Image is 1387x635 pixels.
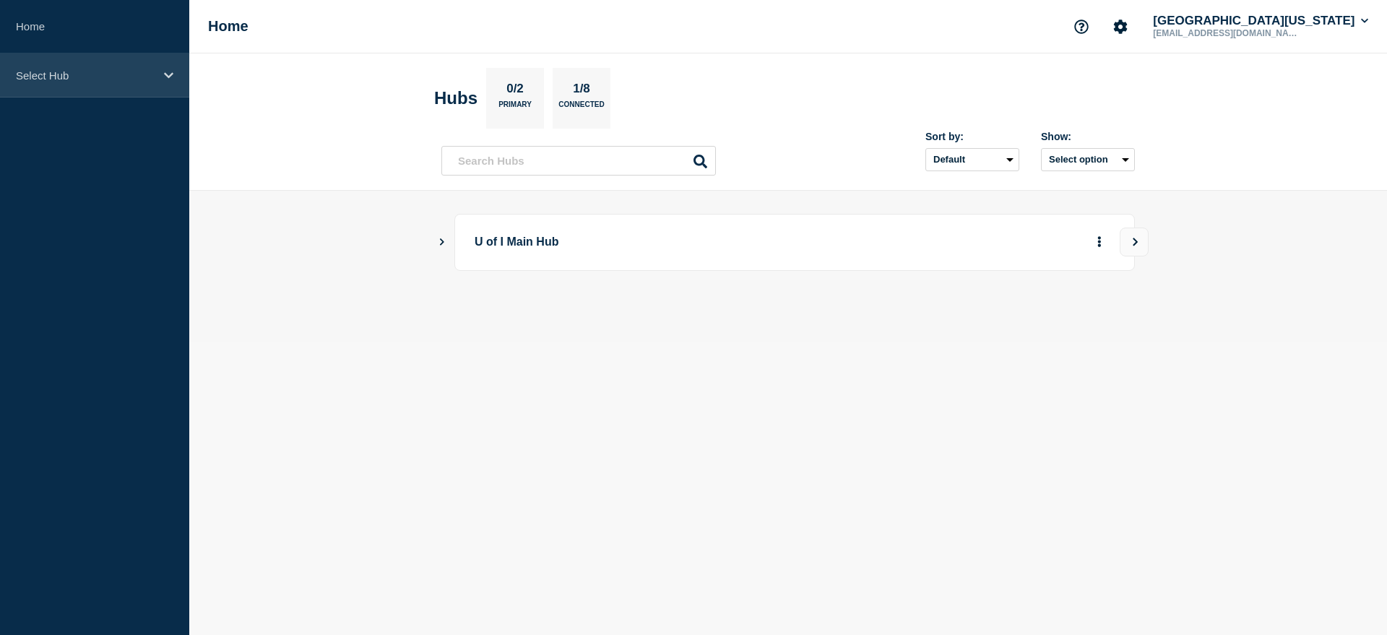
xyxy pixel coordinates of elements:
[16,69,155,82] p: Select Hub
[1120,228,1149,256] button: View
[558,100,604,116] p: Connected
[208,18,249,35] h1: Home
[501,82,530,100] p: 0/2
[438,237,446,248] button: Show Connected Hubs
[1105,12,1136,42] button: Account settings
[434,88,478,108] h2: Hubs
[1090,229,1109,256] button: More actions
[1150,28,1300,38] p: [EMAIL_ADDRESS][DOMAIN_NAME]
[925,131,1019,142] div: Sort by:
[568,82,596,100] p: 1/8
[925,148,1019,171] select: Sort by
[1066,12,1097,42] button: Support
[1041,148,1135,171] button: Select option
[441,146,716,176] input: Search Hubs
[1041,131,1135,142] div: Show:
[1150,14,1371,28] button: [GEOGRAPHIC_DATA][US_STATE]
[498,100,532,116] p: Primary
[475,229,874,256] p: U of I Main Hub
